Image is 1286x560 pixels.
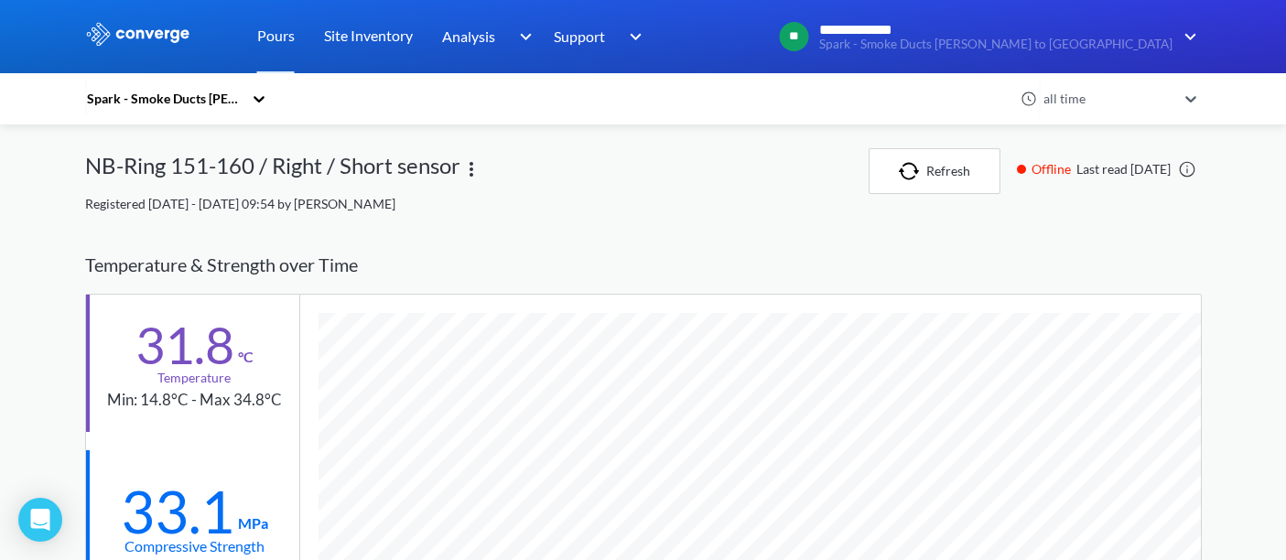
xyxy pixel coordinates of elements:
span: Spark - Smoke Ducts [PERSON_NAME] to [GEOGRAPHIC_DATA] [819,38,1173,51]
div: all time [1039,89,1176,109]
div: Temperature [157,368,231,388]
img: icon-refresh.svg [899,162,926,180]
div: Open Intercom Messenger [18,498,62,542]
img: icon-clock.svg [1021,91,1037,107]
div: Spark - Smoke Ducts [PERSON_NAME] to [GEOGRAPHIC_DATA] [85,89,243,109]
span: Support [554,25,605,48]
span: Analysis [442,25,495,48]
div: NB-Ring 151-160 / Right / Short sensor [85,148,460,194]
div: Min: 14.8°C - Max 34.8°C [107,388,282,413]
div: Compressive Strength [124,534,265,557]
img: downArrow.svg [618,26,647,48]
div: 33.1 [121,489,234,534]
img: downArrow.svg [507,26,536,48]
div: Last read [DATE] [1008,159,1202,179]
img: downArrow.svg [1173,26,1202,48]
button: Refresh [869,148,1000,194]
img: more.svg [460,158,482,180]
span: Registered [DATE] - [DATE] 09:54 by [PERSON_NAME] [85,196,395,211]
span: Offline [1032,159,1076,179]
div: Temperature & Strength over Time [85,236,1202,294]
div: 31.8 [135,322,234,368]
img: logo_ewhite.svg [85,22,191,46]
